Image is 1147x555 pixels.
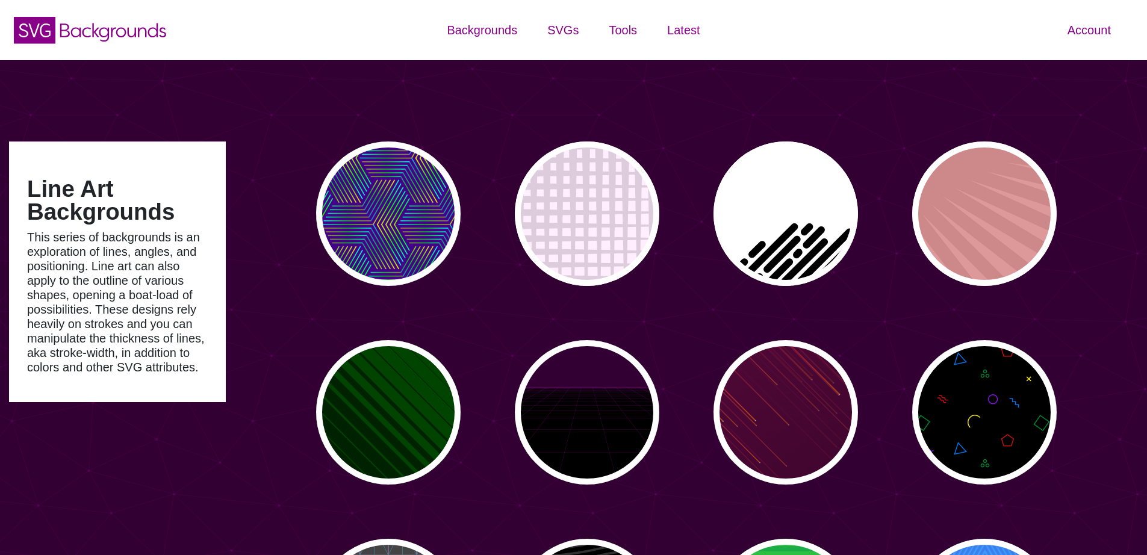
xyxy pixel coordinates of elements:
[713,141,858,286] button: a group of rounded lines at 45 degree angle
[652,12,715,48] a: Latest
[713,340,858,485] button: moving streaks of red gradient lines over purple background
[532,12,594,48] a: SVGs
[912,141,1057,286] button: pink lines point to top left
[515,340,659,485] button: a flat 3d-like background animation that looks to the horizon
[432,12,532,48] a: Backgrounds
[27,178,208,224] h1: Line Art Backgrounds
[515,141,659,286] button: pink intersecting uneven lines
[912,340,1057,485] button: a rainbow pattern of outlined geometric shapes
[1052,12,1126,48] a: Account
[594,12,652,48] a: Tools
[27,230,208,374] p: This series of backgrounds is an exploration of lines, angles, and positioning. Line art can also...
[316,141,461,286] button: hexagram line 3d pattern
[316,340,461,485] button: alternating stripes that get larger and smaller in a ripple pattern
